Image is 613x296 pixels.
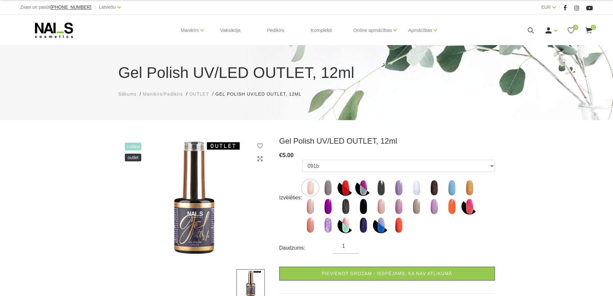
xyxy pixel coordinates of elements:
[279,193,302,203] div: Izvēlēties:
[279,243,333,253] div: Daudzums:
[408,198,424,215] img: ...
[143,91,183,97] span: Manikīrs/Pedikīrs
[355,198,371,215] img: ...
[95,3,96,11] span: |
[262,15,289,46] a: Pedikīrs
[279,267,495,281] a: Pievienot grozam
[585,26,593,34] a: 0
[279,136,495,146] h3: Gel Polish UV/LED OUTLET, 12ml
[559,3,560,11] span: |
[391,180,407,196] img: ...
[408,180,424,196] img: ...
[426,198,442,215] img: ...
[444,198,460,215] img: ...
[118,61,495,84] h1: Gel Polish UV/LED OUTLET, 12ml
[591,25,596,30] span: 0
[125,154,142,161] span: OUTLET
[338,180,354,196] img: ...
[302,180,318,196] img: ...
[320,180,336,196] img: ...
[283,152,294,158] span: 5.00
[189,91,209,98] a: OUTLET
[181,17,199,43] a: Manikīrs
[118,91,137,98] a: Sākums
[215,15,246,46] a: Vaksācija
[461,198,478,215] img: ...
[20,3,91,11] div: Zvani un pasūti
[215,91,308,98] li: Gel Polish UV/LED OUTLET, 12ml
[408,17,432,43] a: Apmācības
[118,136,270,260] img: ...
[189,91,209,97] span: OUTLET
[373,198,389,215] img: ...
[444,180,460,196] img: ...
[99,3,116,11] a: Latviešu
[391,217,407,233] img: ...
[541,3,551,11] a: EUR
[306,15,337,46] a: Komplekti
[391,198,407,215] img: ...
[373,180,389,196] img: ...
[338,198,354,215] img: ...
[125,143,142,150] span: +Video
[573,25,578,30] span: 0
[143,91,183,98] a: Manikīrs/Pedikīrs
[302,198,318,215] img: ...
[118,91,137,97] span: Sākums
[320,217,336,233] img: ...
[320,198,336,215] img: ...
[373,217,389,233] img: ...
[426,180,442,196] img: ...
[338,217,354,233] img: ...
[567,26,575,34] a: 0
[302,217,318,233] img: ...
[51,5,91,10] a: [PHONE_NUMBER]
[355,180,371,196] img: ...
[461,180,478,196] img: ...
[279,152,283,158] span: €
[355,217,371,233] img: ...
[353,17,392,43] a: Online apmācības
